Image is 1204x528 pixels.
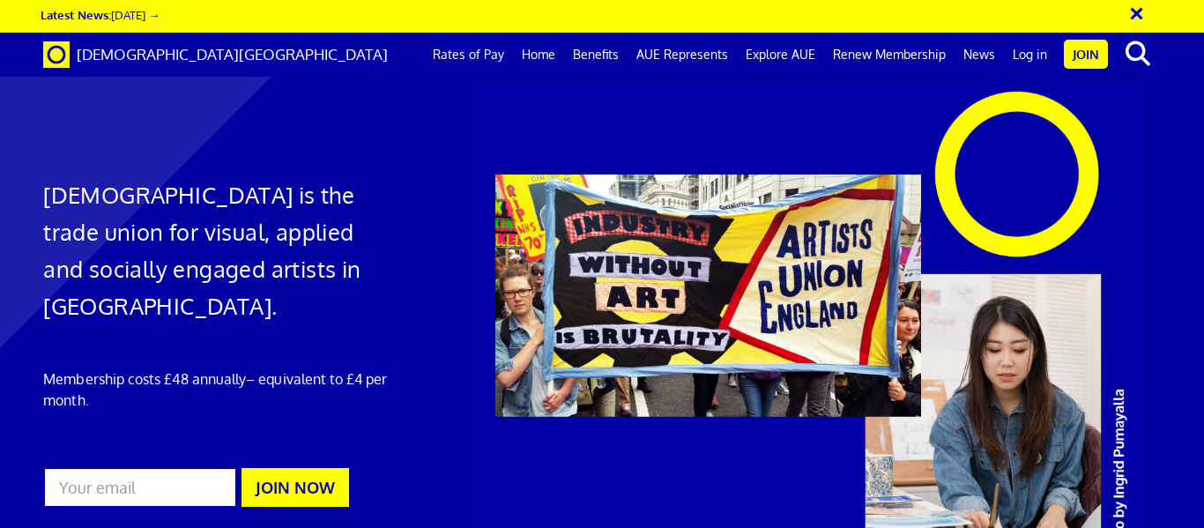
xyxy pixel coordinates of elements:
[824,33,955,77] a: Renew Membership
[564,33,628,77] a: Benefits
[43,176,398,324] h1: [DEMOGRAPHIC_DATA] is the trade union for visual, applied and socially engaged artists in [GEOGRA...
[513,33,564,77] a: Home
[424,33,513,77] a: Rates of Pay
[1064,40,1108,69] a: Join
[628,33,737,77] a: AUE Represents
[1004,33,1056,77] a: Log in
[41,7,111,22] strong: Latest News:
[955,33,1004,77] a: News
[1111,35,1165,72] button: search
[30,33,401,77] a: Brand [DEMOGRAPHIC_DATA][GEOGRAPHIC_DATA]
[242,468,349,507] button: JOIN NOW
[41,7,160,22] a: Latest News:[DATE] →
[43,467,237,508] input: Your email
[77,45,388,63] span: [DEMOGRAPHIC_DATA][GEOGRAPHIC_DATA]
[737,33,824,77] a: Explore AUE
[43,368,398,411] p: Membership costs £48 annually – equivalent to £4 per month.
